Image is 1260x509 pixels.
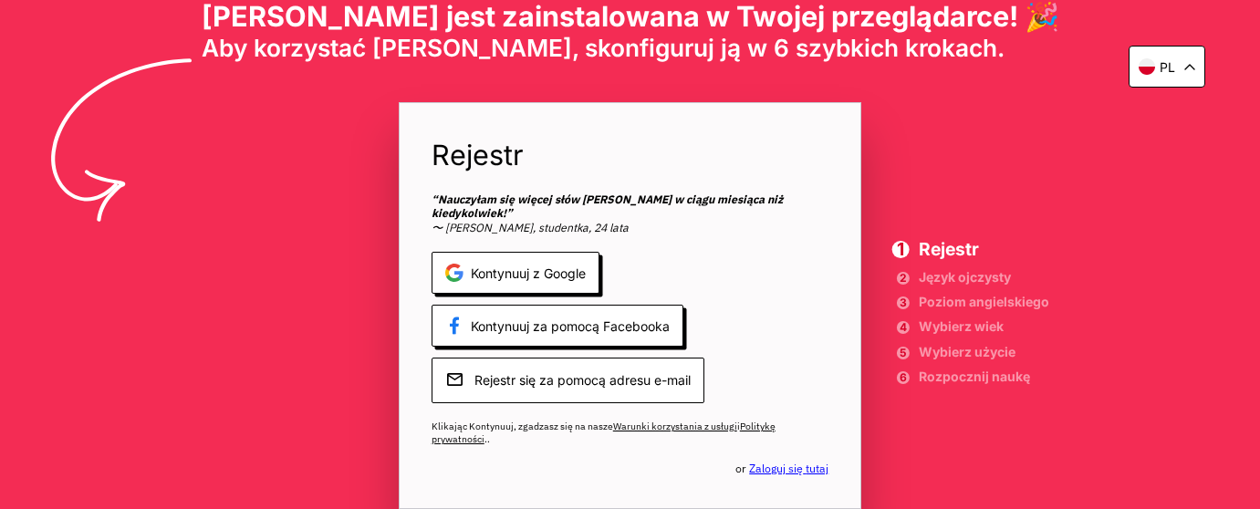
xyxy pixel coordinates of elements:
span: Klikając Kontynuuj, zgadzasz się na nasze i . . [432,420,829,445]
a: Politykę prywatności [432,420,776,445]
span: Wybierz użycie [919,347,1049,358]
span: Rejestr [432,135,829,176]
a: Warunki korzystania z usługi [613,420,737,432]
b: “Nauczyłam się więcej słów [PERSON_NAME] w ciągu miesiąca niż kiedykolwiek!” [432,192,783,221]
p: pl [1160,59,1175,75]
span: Język ojczysty [919,272,1049,283]
span: Kontynuuj za pomocą Facebooka [432,305,683,348]
span: Rejestr się za pomocą adresu e-mail [432,358,704,404]
span: Poziom angielskiego [919,296,1049,307]
span: Rejestr [919,241,1049,258]
span: or [735,462,828,476]
span: Wybierz wiek [919,321,1049,332]
a: Zaloguj się tutaj [749,461,828,475]
span: Kontynuuj z Google [432,252,599,295]
span: Rozpocznij naukę [919,371,1049,382]
span: Aby korzystać [PERSON_NAME], skonfiguruj ją w 6 szybkich krokach. [202,34,1059,63]
span: 〜 [PERSON_NAME], studentka, 24 lata [432,192,829,235]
